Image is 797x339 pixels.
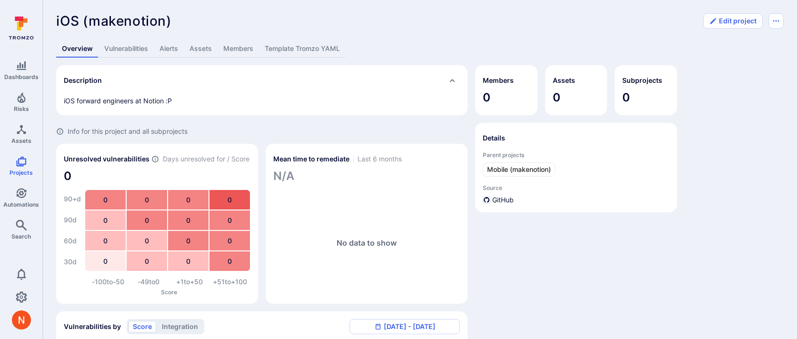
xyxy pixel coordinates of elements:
div: 0 [209,231,250,250]
div: 30 d [64,252,81,271]
div: Project tabs [56,40,784,58]
span: Last 6 months [358,154,402,164]
div: +51 to +100 [210,277,251,287]
span: Info for this project and all subprojects [68,127,188,136]
span: N/A [273,169,460,184]
h2: Details [483,133,505,143]
span: 0 [622,90,669,105]
span: Dashboards [4,73,39,80]
div: Collapse description [56,65,468,96]
h2: Assets [553,76,575,85]
div: 90 d [64,210,81,229]
div: 60 d [64,231,81,250]
span: Number of vulnerabilities in status ‘Open’ ‘Triaged’ and ‘In process’ divided by score and scanne... [151,154,159,164]
span: Automations [3,201,39,208]
a: Members [218,40,259,58]
div: 0 [209,190,250,209]
div: 0 [168,251,209,271]
div: 0 [209,210,250,230]
div: 0 [85,251,126,271]
a: Overview [56,40,99,58]
span: No data to show [337,238,397,248]
img: ACg8ocIprwjrgDQnDsNSk9Ghn5p5-B8DpAKWoJ5Gi9syOE4K59tr4Q=s96-c [12,310,31,329]
a: Mobile (makenotion) [483,162,555,177]
button: integration [158,321,202,332]
span: iOS forward engineers at Notion :P [64,97,172,105]
span: Vulnerabilities by [64,322,121,331]
div: 0 [168,231,209,250]
div: -49 to 0 [129,277,169,287]
div: 0 [127,251,167,271]
a: Vulnerabilities [99,40,154,58]
span: 0 [483,90,530,105]
span: Source [483,184,669,191]
a: Assets [184,40,218,58]
button: [DATE] - [DATE] [349,319,460,334]
div: 0 [168,190,209,209]
a: Alerts [154,40,184,58]
h2: Members [483,76,514,85]
div: 90+ d [64,189,81,209]
div: 0 [127,210,167,230]
span: 0 [64,169,250,184]
span: Search [11,233,31,240]
p: Score [88,289,250,296]
span: Risks [14,105,29,112]
div: 0 [209,251,250,271]
span: GitHub [492,195,514,205]
div: 0 [85,210,126,230]
a: Template Tromzo YAML [259,40,346,58]
div: 0 [127,190,167,209]
h2: Subprojects [622,76,662,85]
span: 0 [553,90,600,105]
div: Neeren Patki [12,310,31,329]
button: Options menu [768,13,784,29]
span: Parent projects [483,151,669,159]
div: -100 to -50 [88,277,129,287]
div: +1 to +50 [169,277,210,287]
div: 0 [85,231,126,250]
span: iOS (makenotion) [56,13,172,29]
h2: Description [64,76,102,85]
h2: Unresolved vulnerabilities [64,154,149,164]
div: 0 [85,190,126,209]
button: Edit project [703,13,763,29]
span: Projects [10,169,33,176]
div: 0 [127,231,167,250]
button: score [129,321,156,332]
div: 0 [168,210,209,230]
span: Mobile (makenotion) [487,165,551,174]
span: Days unresolved for / Score [163,154,249,164]
span: Assets [11,137,31,144]
h2: Mean time to remediate [273,154,349,164]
